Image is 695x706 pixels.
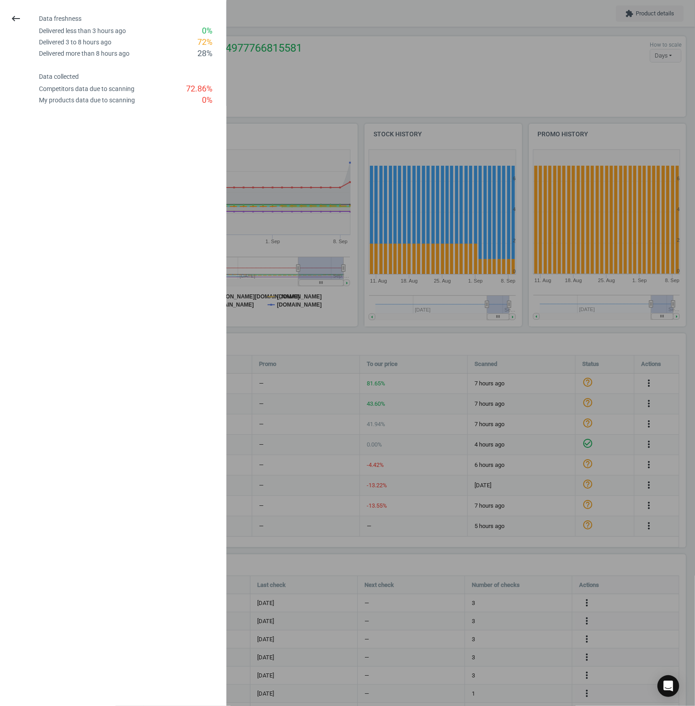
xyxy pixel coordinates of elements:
[197,48,212,59] div: 28 %
[5,8,26,29] button: keyboard_backspace
[39,96,135,105] div: My products data due to scanning
[202,95,212,106] div: 0 %
[197,37,212,48] div: 72 %
[202,25,212,37] div: 0 %
[39,15,226,23] h4: Data freshness
[39,49,129,58] div: Delivered more than 8 hours ago
[39,73,226,81] h4: Data collected
[10,13,21,24] i: keyboard_backspace
[39,27,126,35] div: Delivered less than 3 hours ago
[39,85,134,93] div: Competitors data due to scanning
[186,83,212,95] div: 72.86 %
[657,675,679,697] div: Open Intercom Messenger
[39,38,111,47] div: Delivered 3 to 8 hours ago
